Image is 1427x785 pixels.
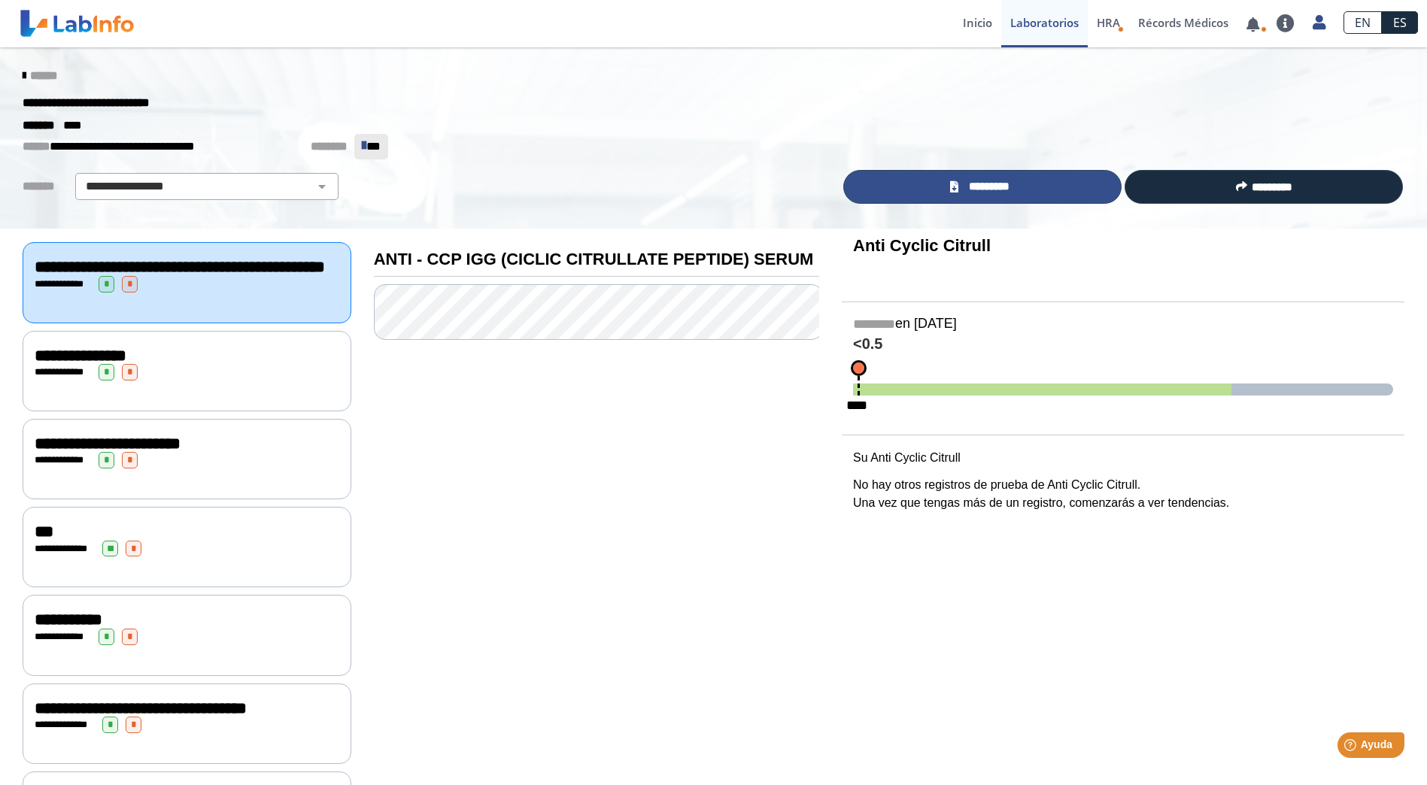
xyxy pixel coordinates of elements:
[1344,11,1382,34] a: EN
[853,476,1393,512] p: No hay otros registros de prueba de Anti Cyclic Citrull. Una vez que tengas más de un registro, c...
[853,236,991,255] b: Anti Cyclic Citrull
[853,316,1393,333] h5: en [DATE]
[853,335,1393,354] h4: <0.5
[1382,11,1418,34] a: ES
[853,449,1393,467] p: Su Anti Cyclic Citrull
[1293,726,1410,768] iframe: Help widget launcher
[1097,15,1120,30] span: HRA
[374,250,814,268] b: ANTI - CCP IGG (CICLIC CITRULLATE PEPTIDE) SERUM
